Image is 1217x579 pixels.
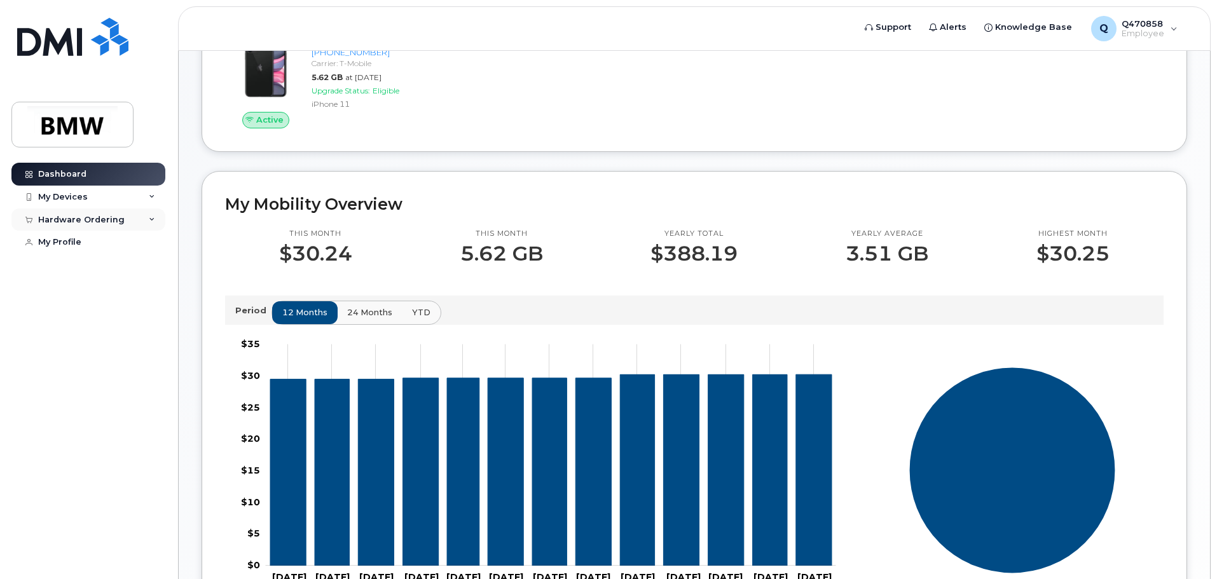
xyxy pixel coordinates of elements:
[345,72,382,82] span: at [DATE]
[235,304,272,317] p: Period
[241,433,260,444] tspan: $20
[270,374,832,566] g: 551-305-1241
[247,528,260,539] tspan: $5
[279,242,352,265] p: $30.24
[1122,18,1164,29] span: Q470858
[846,242,928,265] p: 3.51 GB
[241,338,260,350] tspan: $35
[312,72,343,82] span: 5.62 GB
[1082,16,1186,41] div: Q470858
[312,46,443,58] div: [PHONE_NUMBER]
[1162,524,1207,569] iframe: Messenger Launcher
[225,194,1164,214] h2: My Mobility Overview
[241,496,260,507] tspan: $10
[1099,21,1108,36] span: Q
[225,32,448,128] a: Active[PERSON_NAME][PHONE_NUMBER]Carrier: T-Mobile5.62 GBat [DATE]Upgrade Status:EligibleiPhone 11
[650,229,738,239] p: Yearly total
[975,15,1081,40] a: Knowledge Base
[312,99,443,109] div: iPhone 11
[241,401,260,412] tspan: $25
[940,21,966,34] span: Alerts
[312,58,443,69] div: Carrier: T-Mobile
[856,15,920,40] a: Support
[995,21,1072,34] span: Knowledge Base
[460,229,543,239] p: This month
[279,229,352,239] p: This month
[460,242,543,265] p: 5.62 GB
[241,369,260,381] tspan: $30
[909,367,1116,573] g: Series
[846,229,928,239] p: Yearly average
[256,114,284,126] span: Active
[241,465,260,476] tspan: $15
[876,21,911,34] span: Support
[347,306,392,318] span: 24 months
[235,38,296,99] img: iPhone_11.jpg
[412,306,430,318] span: YTD
[920,15,975,40] a: Alerts
[1122,29,1164,39] span: Employee
[373,86,399,95] span: Eligible
[650,242,738,265] p: $388.19
[247,559,260,571] tspan: $0
[1036,229,1110,239] p: Highest month
[1036,242,1110,265] p: $30.25
[312,86,370,95] span: Upgrade Status:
